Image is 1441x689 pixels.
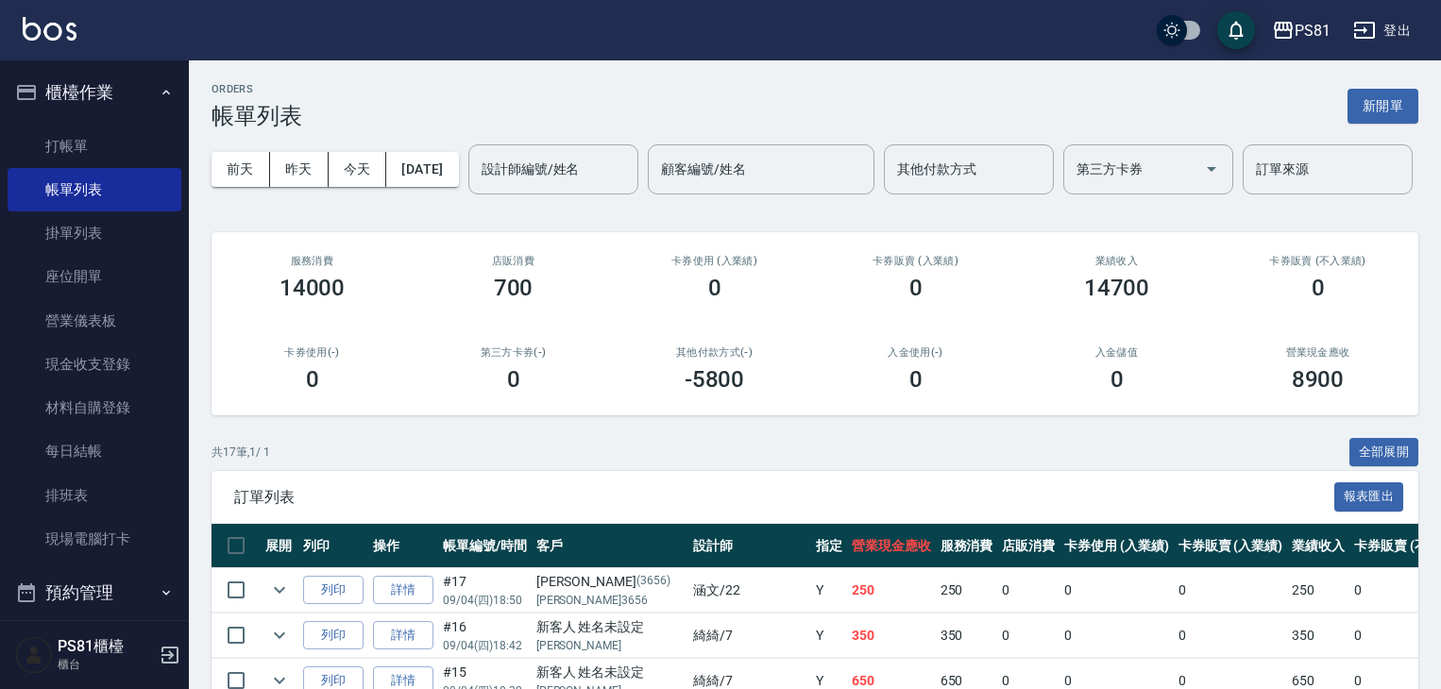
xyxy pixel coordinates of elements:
th: 店販消費 [997,524,1060,568]
td: 0 [997,613,1060,658]
p: [PERSON_NAME] [536,637,684,654]
a: 每日結帳 [8,429,181,473]
div: 新客人 姓名未設定 [536,617,684,637]
h2: 業績收入 [1039,255,1195,267]
h3: 0 [909,366,923,393]
div: 新客人 姓名未設定 [536,663,684,682]
h2: 入金儲值 [1039,346,1195,359]
div: PS81 [1295,19,1331,42]
a: 詳情 [373,621,433,650]
h3: 帳單列表 [212,103,302,129]
button: save [1217,11,1255,49]
th: 業績收入 [1287,524,1349,568]
td: 250 [936,568,998,613]
td: 0 [997,568,1060,613]
h3: 服務消費 [234,255,390,267]
h3: 0 [708,275,721,301]
a: 營業儀表板 [8,299,181,343]
a: 材料自購登錄 [8,386,181,429]
p: (3656) [636,572,670,592]
th: 設計師 [688,524,811,568]
td: 0 [1174,568,1288,613]
td: 350 [847,613,936,658]
img: Logo [23,17,76,41]
h3: 14000 [280,275,346,301]
a: 現金收支登錄 [8,343,181,386]
button: 前天 [212,152,270,187]
div: [PERSON_NAME] [536,572,684,592]
a: 新開單 [1348,96,1418,114]
h3: 14700 [1084,275,1150,301]
td: 250 [847,568,936,613]
a: 排班表 [8,474,181,517]
h2: 卡券使用(-) [234,346,390,359]
a: 詳情 [373,576,433,605]
h5: PS81櫃檯 [58,637,154,656]
button: 新開單 [1348,89,1418,124]
td: 0 [1060,568,1174,613]
h3: 8900 [1292,366,1345,393]
button: Open [1196,154,1227,184]
h2: 第三方卡券(-) [435,346,591,359]
h3: 700 [494,275,534,301]
th: 展開 [261,524,298,568]
button: 列印 [303,621,364,650]
button: expand row [265,621,294,649]
button: 登出 [1346,13,1418,48]
th: 帳單編號/時間 [438,524,532,568]
button: 今天 [329,152,387,187]
td: 350 [1287,613,1349,658]
h2: 卡券販賣 (入業績) [838,255,993,267]
th: 卡券使用 (入業績) [1060,524,1174,568]
th: 列印 [298,524,368,568]
button: 全部展開 [1349,438,1419,467]
a: 帳單列表 [8,168,181,211]
h2: 卡券使用 (入業績) [636,255,792,267]
td: 涵文 /22 [688,568,811,613]
th: 指定 [811,524,847,568]
h3: 0 [1312,275,1325,301]
a: 打帳單 [8,125,181,168]
th: 服務消費 [936,524,998,568]
p: 共 17 筆, 1 / 1 [212,444,270,461]
td: 250 [1287,568,1349,613]
a: 現場電腦打卡 [8,517,181,561]
span: 訂單列表 [234,488,1334,507]
h3: 0 [1110,366,1124,393]
h2: 其他付款方式(-) [636,346,792,359]
h2: 營業現金應收 [1240,346,1396,359]
th: 卡券販賣 (入業績) [1174,524,1288,568]
td: #17 [438,568,532,613]
button: 列印 [303,576,364,605]
button: 櫃檯作業 [8,68,181,117]
td: 0 [1060,613,1174,658]
h2: 入金使用(-) [838,346,993,359]
td: #16 [438,613,532,658]
button: [DATE] [386,152,458,187]
button: 昨天 [270,152,329,187]
td: Y [811,568,847,613]
img: Person [15,636,53,674]
h2: 卡券販賣 (不入業績) [1240,255,1396,267]
p: [PERSON_NAME]3656 [536,592,684,609]
h3: -5800 [685,366,745,393]
button: 報表及分析 [8,617,181,666]
th: 營業現金應收 [847,524,936,568]
h2: 店販消費 [435,255,591,267]
button: 預約管理 [8,568,181,617]
td: Y [811,613,847,658]
td: 350 [936,613,998,658]
td: 綺綺 /7 [688,613,811,658]
h3: 0 [909,275,923,301]
th: 操作 [368,524,438,568]
h3: 0 [507,366,520,393]
p: 09/04 (四) 18:42 [443,637,527,654]
a: 掛單列表 [8,211,181,255]
p: 09/04 (四) 18:50 [443,592,527,609]
a: 座位開單 [8,255,181,298]
button: PS81 [1264,11,1338,50]
h2: ORDERS [212,83,302,95]
p: 櫃台 [58,656,154,673]
h3: 0 [306,366,319,393]
button: expand row [265,576,294,604]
